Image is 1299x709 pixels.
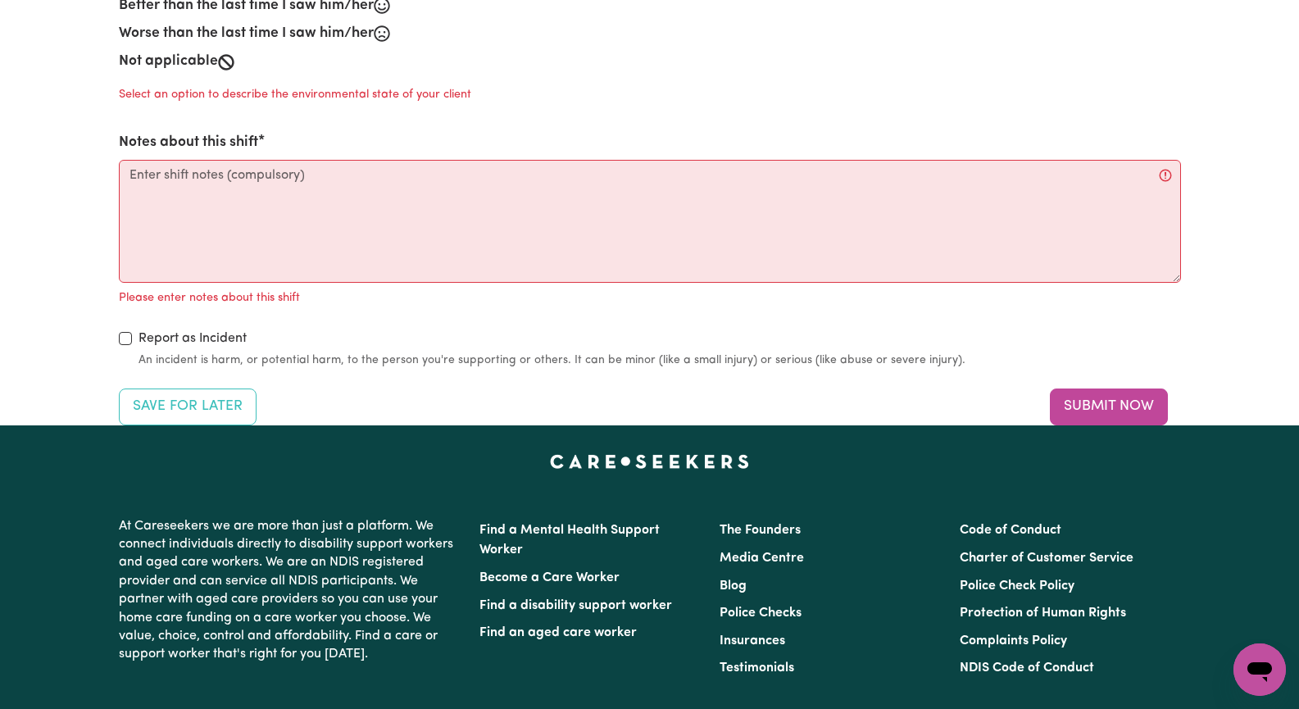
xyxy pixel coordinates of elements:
a: Find an aged care worker [479,626,637,639]
a: Careseekers home page [550,455,749,468]
label: Worse than the last time I saw him/her [119,23,374,44]
a: NDIS Code of Conduct [960,661,1094,675]
a: Blog [720,579,747,593]
a: Charter of Customer Service [960,552,1133,565]
label: Not applicable [119,51,218,72]
p: At Careseekers we are more than just a platform. We connect individuals directly to disability su... [119,511,460,670]
a: Media Centre [720,552,804,565]
small: An incident is harm, or potential harm, to the person you're supporting or others. It can be mino... [139,352,1181,369]
label: Notes about this shift [119,132,258,153]
a: Become a Care Worker [479,571,620,584]
a: Find a disability support worker [479,599,672,612]
a: Complaints Policy [960,634,1067,648]
a: Police Check Policy [960,579,1074,593]
p: Please enter notes about this shift [119,289,300,307]
p: Select an option to describe the environmental state of your client [119,86,471,104]
a: Police Checks [720,607,802,620]
button: Submit your job report [1050,389,1168,425]
button: Save your job report [119,389,257,425]
iframe: Button to launch messaging window [1233,643,1286,696]
a: Code of Conduct [960,524,1061,537]
a: Testimonials [720,661,794,675]
a: Protection of Human Rights [960,607,1126,620]
label: Report as Incident [139,329,247,348]
a: Insurances [720,634,785,648]
a: The Founders [720,524,801,537]
a: Find a Mental Health Support Worker [479,524,660,557]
